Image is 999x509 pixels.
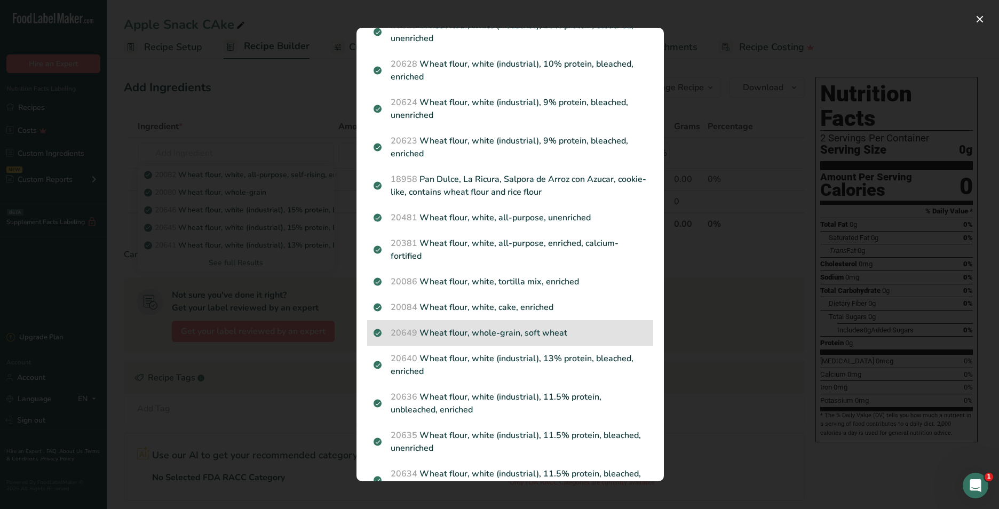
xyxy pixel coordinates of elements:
[374,467,647,493] p: Wheat flour, white (industrial), 11.5% protein, bleached, enriched
[374,58,647,83] p: Wheat flour, white (industrial), 10% protein, bleached, enriched
[374,429,647,455] p: Wheat flour, white (industrial), 11.5% protein, bleached, unenriched
[391,353,417,364] span: 20640
[374,173,647,198] p: Pan Dulce, La Ricura, Salpora de Arroz con Azucar, cookie-like, contains wheat flour and rice flour
[374,19,647,45] p: Wheat flour, white (industrial), 10% protein, bleached, unenriched
[391,391,417,403] span: 20636
[391,173,417,185] span: 18958
[963,473,988,498] iframe: Intercom live chat
[391,430,417,441] span: 20635
[391,97,417,108] span: 20624
[374,275,647,288] p: Wheat flour, white, tortilla mix, enriched
[374,237,647,263] p: Wheat flour, white, all-purpose, enriched, calcium-fortified
[374,327,647,339] p: Wheat flour, whole-grain, soft wheat
[374,352,647,378] p: Wheat flour, white (industrial), 13% protein, bleached, enriched
[391,327,417,339] span: 20649
[374,301,647,314] p: Wheat flour, white, cake, enriched
[391,468,417,480] span: 20634
[391,301,417,313] span: 20084
[985,473,993,481] span: 1
[391,135,417,147] span: 20623
[374,96,647,122] p: Wheat flour, white (industrial), 9% protein, bleached, unenriched
[391,237,417,249] span: 20381
[391,212,417,224] span: 20481
[391,276,417,288] span: 20086
[391,58,417,70] span: 20628
[374,391,647,416] p: Wheat flour, white (industrial), 11.5% protein, unbleached, enriched
[374,134,647,160] p: Wheat flour, white (industrial), 9% protein, bleached, enriched
[374,211,647,224] p: Wheat flour, white, all-purpose, unenriched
